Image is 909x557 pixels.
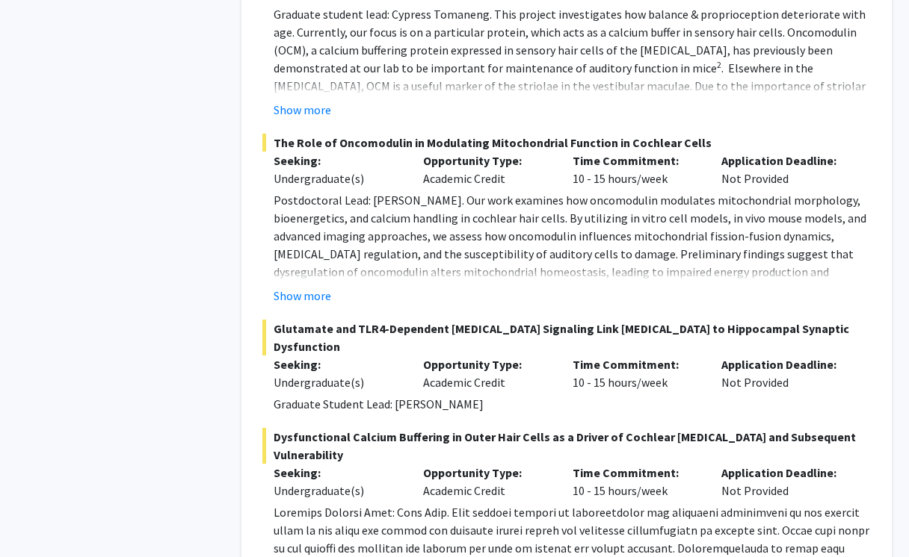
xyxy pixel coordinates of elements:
iframe: Chat [11,490,64,546]
p: Time Commitment: [573,464,700,482]
div: 10 - 15 hours/week [561,355,711,391]
p: Opportunity Type: [423,355,550,373]
div: Academic Credit [412,464,561,500]
p: Time Commitment: [573,152,700,169]
p: Seeking: [274,464,401,482]
div: Not Provided [710,152,860,187]
div: Not Provided [710,464,860,500]
p: Application Deadline: [721,464,848,482]
p: Application Deadline: [721,152,848,169]
div: Not Provided [710,355,860,391]
p: Opportunity Type: [423,152,550,169]
p: Graduate Student Lead: [PERSON_NAME] [274,395,871,413]
span: Postdoctoral Lead: [PERSON_NAME]. Our work examines how oncomodulin modulates mitochondrial morph... [274,193,866,297]
button: Show more [274,101,331,119]
span: Dysfunctional Calcium Buffering in Outer Hair Cells as a Driver of Cochlear [MEDICAL_DATA] and Su... [262,428,871,464]
p: Opportunity Type: [423,464,550,482]
button: Show more [274,287,331,305]
div: 10 - 15 hours/week [561,464,711,500]
div: Academic Credit [412,355,561,391]
p: Application Deadline: [721,355,848,373]
div: Undergraduate(s) [274,373,401,391]
div: Academic Credit [412,152,561,187]
div: Undergraduate(s) [274,169,401,187]
p: Seeking: [274,152,401,169]
p: Time Commitment: [573,355,700,373]
sup: 2 [717,59,721,70]
div: Undergraduate(s) [274,482,401,500]
div: 10 - 15 hours/week [561,152,711,187]
p: Graduate student lead: Cypress Tomaneng. This project investigates how balance & proprioception d... [274,5,871,274]
p: Seeking: [274,355,401,373]
span: The Role of Oncomodulin in Modulating Mitochondrial Function in Cochlear Cells [262,134,871,152]
span: Glutamate and TLR4-Dependent [MEDICAL_DATA] Signaling Link [MEDICAL_DATA] to Hippocampal Synaptic... [262,320,871,355]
